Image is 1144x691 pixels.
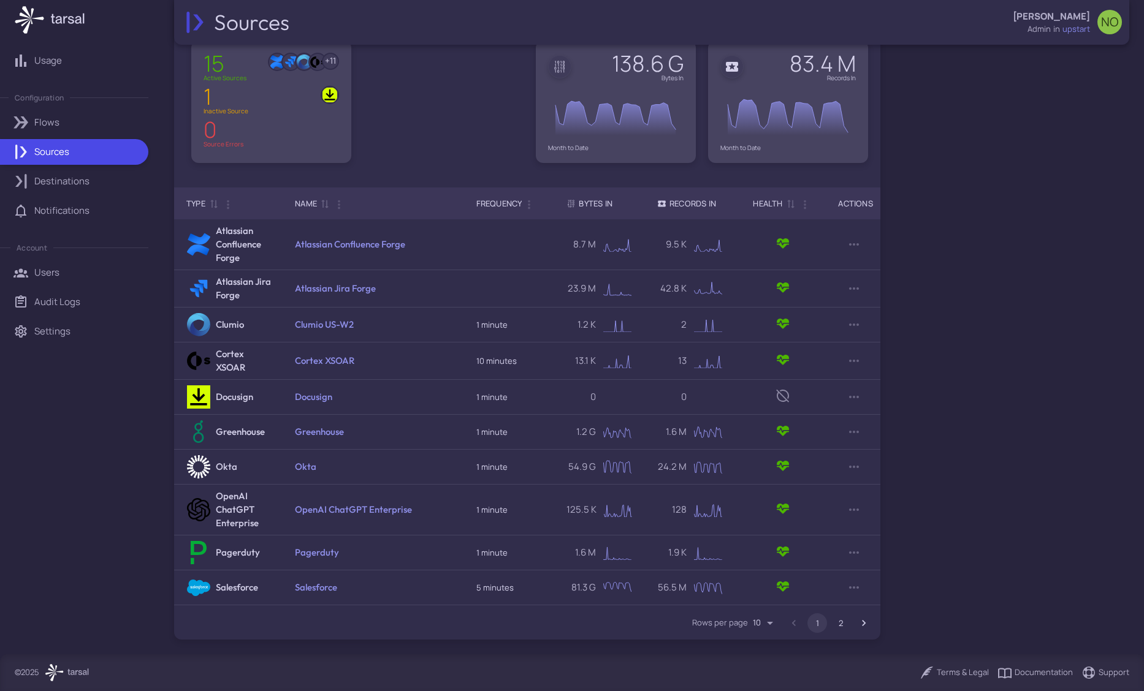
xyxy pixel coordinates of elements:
[720,87,855,145] svg: Interactive chart
[831,613,850,633] button: Go to page 2
[795,195,815,214] button: Column Actions
[187,349,210,372] img: Cortex XSOAR
[598,455,636,479] svg: Interactive chart
[598,232,636,257] svg: Interactive chart
[657,318,687,331] p: 2
[657,238,687,251] p: 9.5 K
[598,420,636,444] svg: Interactive chart
[689,540,727,565] div: Chart. Highcharts interactive chart.
[598,232,636,257] div: Chart. Highcharts interactive chart.
[34,145,69,159] p: Sources
[566,282,596,295] p: 23.9 M
[783,198,798,209] span: Sort by Health ascending
[464,415,555,450] td: 1 minute
[844,543,864,562] button: Row Actions
[15,93,64,103] p: Configuration
[753,613,777,633] div: Rows per page
[295,282,376,294] a: Atlassian Jira Forge
[187,498,210,521] img: OpenAI ChatGPT Enterprise
[997,665,1073,680] a: Documentation
[216,425,265,439] h6: Greenhouse
[689,455,727,479] svg: Interactive chart
[1101,16,1118,28] span: NO
[204,53,246,75] div: 15
[844,457,864,477] button: Row Actions
[776,501,790,519] span: Active
[598,420,636,444] div: Chart. Highcharts interactive chart.
[689,349,727,373] div: Chart. Highcharts interactive chart.
[657,425,687,439] p: 1.6 M
[566,390,596,404] p: 0
[204,141,243,147] div: Source Errors
[548,87,683,145] svg: Interactive chart
[216,460,237,474] h6: Okta
[464,535,555,570] td: 1 minute
[464,308,555,342] td: 1 minute
[204,86,248,108] div: 1
[204,108,248,114] div: Inactive Source
[598,312,636,337] svg: Interactive chart
[187,385,210,409] img: Docusign
[598,349,636,373] div: Chart. Highcharts interactive chart.
[295,426,344,437] a: Greenhouse
[464,485,555,535] td: 1 minute
[216,224,274,265] h6: Atlassian Confluence Forge
[657,196,716,211] div: Records In
[776,423,790,441] span: Active
[689,455,727,479] div: Chart. Highcharts interactive chart.
[34,54,62,67] p: Usage
[214,9,292,35] h2: Sources
[216,347,274,374] h6: Cortex XSOAR
[566,238,596,251] p: 8.7 M
[689,540,727,565] svg: Interactive chart
[295,196,317,211] div: Name
[218,195,238,214] button: Column Actions
[566,354,596,368] p: 13.1 K
[566,425,596,439] p: 1.2 G
[657,503,687,516] p: 128
[206,198,221,209] span: Sort by Type ascending
[776,236,790,254] span: Active
[310,55,325,69] img: Cortex XSOAR
[464,380,555,415] td: 1 minute
[657,390,687,404] p: 0
[566,460,596,474] p: 54.9 G
[844,387,864,407] button: Row Actions
[689,312,727,337] div: Chart. Highcharts interactive chart.
[776,280,790,298] span: Active
[598,575,636,600] svg: Interactive chart
[844,578,864,597] button: Row Actions
[216,489,274,530] h6: OpenAI ChatGPT Enterprise
[776,352,790,370] span: Active
[317,198,332,209] span: Sort by Name ascending
[689,497,727,522] div: Chart. Highcharts interactive chart.
[566,318,596,331] p: 1.2 K
[283,55,298,69] img: Atlassian Jira Forge
[776,579,790,597] span: Active
[657,546,687,559] p: 1.9 K
[216,581,258,594] h6: Salesforce
[295,546,339,558] a: Pagerduty
[1081,665,1129,680] div: Support
[599,497,636,522] div: Chart. Highcharts interactive chart.
[598,540,636,565] svg: Interactive chart
[844,315,864,334] button: Row Actions
[295,391,332,402] a: Docusign
[689,575,727,600] svg: Interactive chart
[566,196,612,211] div: Bytes In
[689,312,727,337] svg: Interactive chart
[657,354,687,368] p: 13
[1013,10,1090,23] p: [PERSON_NAME]
[1005,5,1129,40] button: [PERSON_NAME]admininupstartNO
[689,420,727,444] svg: Interactive chart
[186,196,206,211] div: Type
[187,277,210,300] img: Atlassian Jira Forge
[216,546,260,559] h6: Pagerduty
[689,232,727,257] svg: Interactive chart
[657,581,687,594] p: 56.5 M
[657,282,687,295] p: 42.8 K
[187,455,210,478] img: Okta
[216,275,274,302] h6: Atlassian Jira Forge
